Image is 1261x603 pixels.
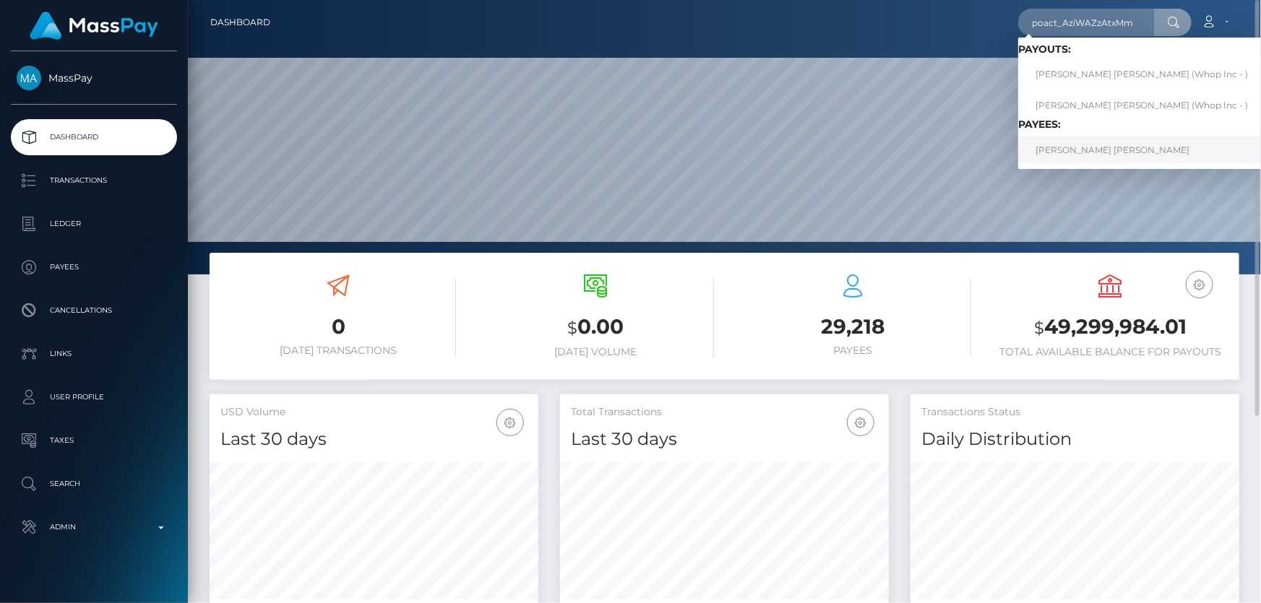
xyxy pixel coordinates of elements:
[11,466,177,502] a: Search
[993,313,1228,342] h3: 49,299,984.01
[921,427,1228,452] h4: Daily Distribution
[210,7,270,38] a: Dashboard
[478,313,713,342] h3: 0.00
[993,346,1228,358] h6: Total Available Balance for Payouts
[11,379,177,415] a: User Profile
[220,427,528,452] h4: Last 30 days
[17,430,171,451] p: Taxes
[17,66,41,90] img: MassPay
[1034,318,1044,338] small: $
[478,346,713,358] h6: [DATE] Volume
[17,516,171,538] p: Admin
[11,336,177,372] a: Links
[736,313,971,341] h3: 29,218
[11,119,177,155] a: Dashboard
[17,386,171,408] p: User Profile
[571,405,878,420] h5: Total Transactions
[30,12,158,40] img: MassPay Logo
[17,473,171,495] p: Search
[220,344,456,357] h6: [DATE] Transactions
[921,405,1228,420] h5: Transactions Status
[17,126,171,148] p: Dashboard
[220,313,456,341] h3: 0
[736,344,971,357] h6: Payees
[1018,9,1154,36] input: Search...
[571,427,878,452] h4: Last 30 days
[17,343,171,365] p: Links
[17,213,171,235] p: Ledger
[11,422,177,459] a: Taxes
[11,71,177,84] span: MassPay
[567,318,577,338] small: $
[220,405,528,420] h5: USD Volume
[17,256,171,278] p: Payees
[11,292,177,329] a: Cancellations
[17,300,171,321] p: Cancellations
[11,162,177,199] a: Transactions
[11,249,177,285] a: Payees
[17,170,171,191] p: Transactions
[11,509,177,545] a: Admin
[11,206,177,242] a: Ledger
